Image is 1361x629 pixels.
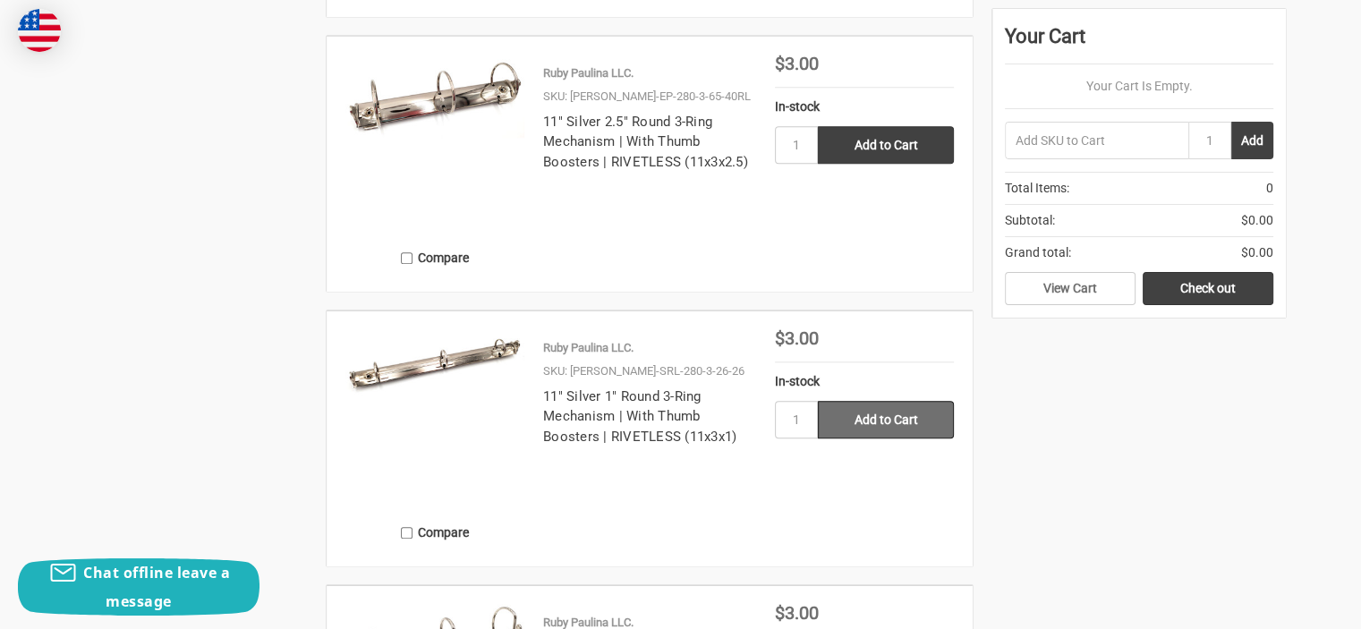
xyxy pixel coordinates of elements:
[18,9,61,52] img: duty and tax information for United States
[818,401,954,438] input: Add to Cart
[1266,179,1273,198] span: 0
[1005,179,1069,198] span: Total Items:
[345,55,524,234] a: 11" Silver 2.5" Round 3-Ring Mechanism | With Thumb Boosters | RIVETLESS (11x3x2.5)
[1241,243,1273,262] span: $0.00
[775,372,954,391] div: In-stock
[543,362,744,380] p: SKU: [PERSON_NAME]-SRL-280-3-26-26
[543,88,751,106] p: SKU: [PERSON_NAME]-EP-280-3-65-40RL
[775,602,819,624] span: $3.00
[543,339,634,357] p: Ruby Paulina LLC.
[543,64,634,82] p: Ruby Paulina LLC.
[401,252,413,264] input: Compare
[1005,243,1071,262] span: Grand total:
[1143,272,1273,306] a: Check out
[345,329,524,400] img: 11" Silver 1" Round 3-Ring Mechanism | With Thumb Boosters | RIVETLESS (11x3x1)
[775,327,819,349] span: $3.00
[818,126,954,164] input: Add to Cart
[1005,77,1273,96] p: Your Cart Is Empty.
[543,114,748,170] a: 11" Silver 2.5" Round 3-Ring Mechanism | With Thumb Boosters | RIVETLESS (11x3x2.5)
[1005,211,1055,230] span: Subtotal:
[1241,211,1273,230] span: $0.00
[345,55,524,138] img: 11" Silver 2.5" Round 3-Ring Mechanism | With Thumb Boosters | RIVETLESS (11x3x2.5)
[1231,122,1273,159] button: Add
[775,53,819,74] span: $3.00
[1005,122,1188,159] input: Add SKU to Cart
[83,563,230,611] span: Chat offline leave a message
[18,558,259,616] button: Chat offline leave a message
[345,329,524,508] a: 11" Silver 1" Round 3-Ring Mechanism | With Thumb Boosters | RIVETLESS (11x3x1)
[543,388,736,445] a: 11" Silver 1" Round 3-Ring Mechanism | With Thumb Boosters | RIVETLESS (11x3x1)
[1005,21,1273,64] div: Your Cart
[1005,272,1136,306] a: View Cart
[345,518,524,548] label: Compare
[775,98,954,116] div: In-stock
[345,243,524,273] label: Compare
[401,527,413,539] input: Compare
